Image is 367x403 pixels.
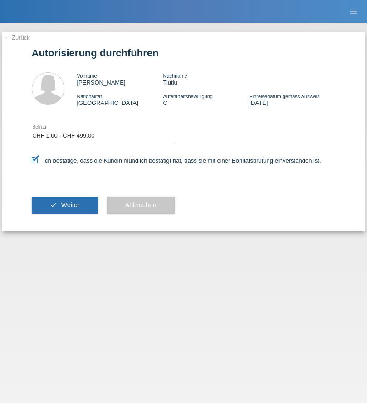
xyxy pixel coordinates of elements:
div: C [163,93,249,106]
button: check Weiter [32,197,98,214]
i: check [50,201,57,209]
span: Vorname [77,73,97,79]
span: Einreisedatum gemäss Ausweis [249,94,319,99]
div: [GEOGRAPHIC_DATA] [77,93,163,106]
a: menu [344,9,362,14]
div: [PERSON_NAME] [77,72,163,86]
button: Abbrechen [107,197,175,214]
div: Tiutiu [163,72,249,86]
label: Ich bestätige, dass die Kundin mündlich bestätigt hat, dass sie mit einer Bonitätsprüfung einvers... [32,157,321,164]
span: Nachname [163,73,187,79]
span: Aufenthaltsbewilligung [163,94,212,99]
i: menu [349,7,358,16]
h1: Autorisierung durchführen [32,47,336,59]
span: Abbrechen [125,201,157,209]
div: [DATE] [249,93,335,106]
a: ← Zurück [5,34,30,41]
span: Weiter [61,201,79,209]
span: Nationalität [77,94,102,99]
